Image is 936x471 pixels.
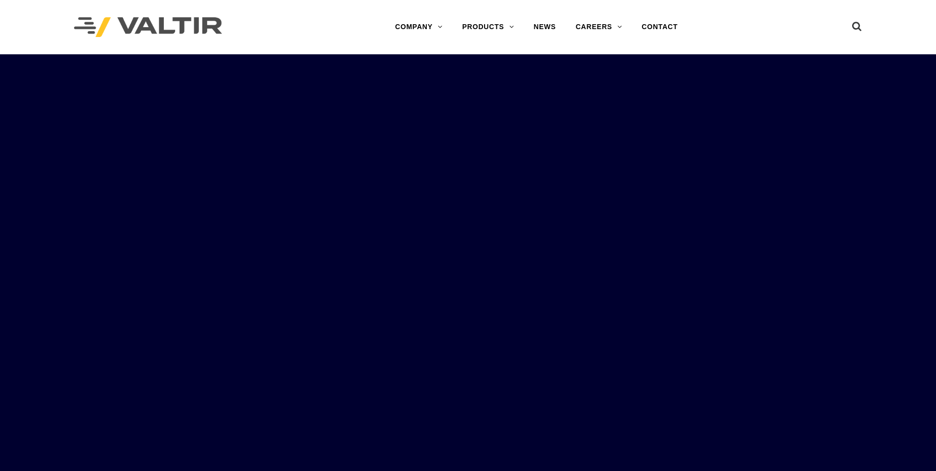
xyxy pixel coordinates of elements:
[452,17,524,37] a: PRODUCTS
[74,17,222,38] img: Valtir
[632,17,688,37] a: CONTACT
[566,17,632,37] a: CAREERS
[524,17,566,37] a: NEWS
[385,17,452,37] a: COMPANY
